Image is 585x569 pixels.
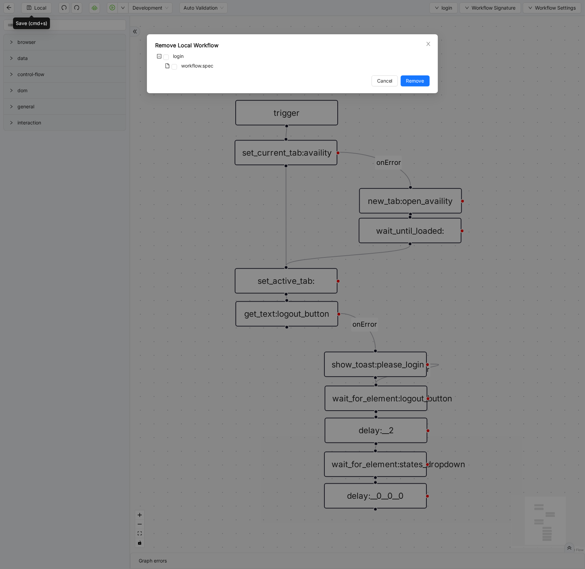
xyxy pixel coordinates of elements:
[425,40,432,48] button: Close
[426,41,431,47] span: close
[173,53,184,59] span: login
[157,54,162,59] span: minus-square
[172,52,185,60] span: login
[180,62,215,70] span: workflow.spec
[406,77,424,85] span: Remove
[372,75,398,86] button: Cancel
[165,63,170,68] span: file
[401,75,430,86] button: Remove
[377,77,393,85] span: Cancel
[13,17,50,29] div: Save (cmd+s)
[181,63,213,69] span: workflow.spec
[155,41,430,49] div: Remove Local Workflow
